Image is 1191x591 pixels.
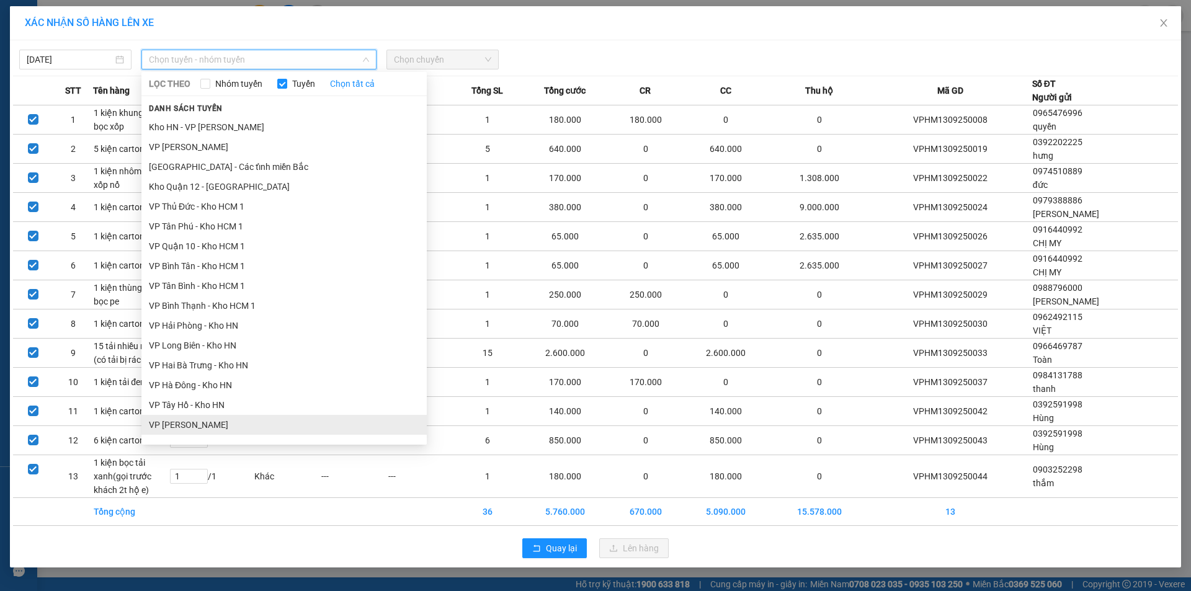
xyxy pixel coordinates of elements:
[65,84,81,97] span: STT
[141,415,427,435] li: VP [PERSON_NAME]
[454,280,521,309] td: 1
[454,105,521,135] td: 1
[1033,254,1082,264] span: 0916440992
[521,309,609,339] td: 70.000
[1033,429,1082,438] span: 0392591998
[682,280,770,309] td: 0
[682,397,770,426] td: 140.000
[53,164,94,193] td: 3
[521,455,609,498] td: 180.000
[869,455,1032,498] td: VPHM1309250044
[149,50,369,69] span: Chọn tuyến - nhóm tuyến
[93,105,169,135] td: 1 kiện khung tranh bọc xốp
[1033,296,1099,306] span: [PERSON_NAME]
[93,84,130,97] span: Tên hàng
[610,105,682,135] td: 180.000
[53,426,94,455] td: 12
[454,426,521,455] td: 6
[93,135,169,164] td: 5 kiện carton
[53,397,94,426] td: 11
[599,538,669,558] button: uploadLên hàng
[1032,77,1072,104] div: Số ĐT Người gửi
[1033,312,1082,322] span: 0962492115
[1033,370,1082,380] span: 0984131788
[521,193,609,222] td: 380.000
[610,397,682,426] td: 0
[1033,464,1082,474] span: 0903252298
[93,164,169,193] td: 1 kiện nhôm bọc xốp nổ
[1033,267,1061,277] span: CHỊ MY
[287,77,320,91] span: Tuyến
[610,251,682,280] td: 0
[521,397,609,426] td: 140.000
[869,222,1032,251] td: VPHM1309250026
[869,309,1032,339] td: VPHM1309250030
[141,117,427,137] li: Kho HN - VP [PERSON_NAME]
[521,339,609,368] td: 2.600.000
[1033,180,1048,190] span: đức
[770,339,869,368] td: 0
[141,335,427,355] li: VP Long Biên - Kho HN
[53,368,94,397] td: 10
[682,498,770,526] td: 5.090.000
[869,280,1032,309] td: VPHM1309250029
[770,397,869,426] td: 0
[610,498,682,526] td: 670.000
[321,455,388,498] td: ---
[770,222,869,251] td: 2.635.000
[521,251,609,280] td: 65.000
[869,498,1032,526] td: 13
[770,455,869,498] td: 0
[93,368,169,397] td: 1 kiện tải đen
[1033,238,1061,248] span: CHỊ MY
[869,164,1032,193] td: VPHM1309250022
[149,77,190,91] span: LỌC THEO
[141,157,427,177] li: [GEOGRAPHIC_DATA] - Các tỉnh miền Bắc
[770,135,869,164] td: 0
[610,339,682,368] td: 0
[1033,137,1082,147] span: 0392202225
[546,541,577,555] span: Quay lại
[53,222,94,251] td: 5
[1033,195,1082,205] span: 0979388886
[330,77,375,91] a: Chọn tất cả
[141,375,427,395] li: VP Hà Đông - Kho HN
[53,455,94,498] td: 13
[805,84,833,97] span: Thu hộ
[210,77,267,91] span: Nhóm tuyến
[141,435,427,455] li: VP Nam Từ Liêm - Kho HN
[169,455,254,498] td: / 1
[454,309,521,339] td: 1
[682,222,770,251] td: 65.000
[1159,18,1169,28] span: close
[521,426,609,455] td: 850.000
[610,368,682,397] td: 170.000
[93,251,169,280] td: 1 kiện carton
[141,177,427,197] li: Kho Quận 12 - [GEOGRAPHIC_DATA]
[610,280,682,309] td: 250.000
[522,538,587,558] button: rollbackQuay lại
[53,251,94,280] td: 6
[454,251,521,280] td: 1
[254,455,321,498] td: Khác
[362,56,370,63] span: down
[454,455,521,498] td: 1
[454,193,521,222] td: 1
[53,193,94,222] td: 4
[869,426,1032,455] td: VPHM1309250043
[454,164,521,193] td: 1
[25,17,154,29] span: XÁC NHẬN SỐ HÀNG LÊN XE
[454,339,521,368] td: 15
[610,193,682,222] td: 0
[869,135,1032,164] td: VPHM1309250019
[454,222,521,251] td: 1
[141,355,427,375] li: VP Hai Bà Trưng - Kho HN
[454,397,521,426] td: 1
[521,135,609,164] td: 640.000
[93,222,169,251] td: 1 kiện carton
[869,368,1032,397] td: VPHM1309250037
[682,164,770,193] td: 170.000
[521,280,609,309] td: 250.000
[394,50,491,69] span: Chọn chuyến
[93,309,169,339] td: 1 kiện carton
